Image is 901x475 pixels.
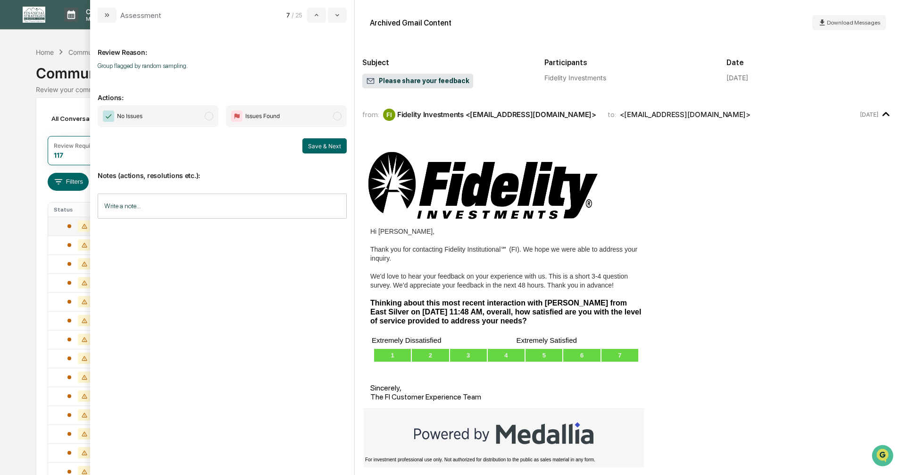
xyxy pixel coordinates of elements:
div: Home [36,48,54,56]
span: Extremely Dissatisfied [372,336,442,344]
p: Review Reason: [98,37,347,56]
span: No Issues [117,111,142,121]
img: 1746055101610-c473b297-6a78-478c-a979-82029cc54cd1 [19,129,26,136]
a: 5 [526,349,562,361]
span: 7 [286,11,290,19]
a: 2 [412,349,448,361]
div: Communications Archive [68,48,145,56]
span: Data Lookup [19,211,59,221]
img: Jack Rasmussen [9,119,25,135]
a: 🖐️Preclearance [6,189,65,206]
span: [PERSON_NAME] [29,154,76,161]
span: to: [608,110,616,119]
span: Thinking about this most recent interaction with [PERSON_NAME] from East Silver on [DATE] 11:48 A... [370,299,641,325]
span: 5 [542,352,546,359]
button: See all [146,103,172,114]
a: 4 [488,349,524,361]
div: FI [383,109,395,121]
div: Fidelity Investments <[EMAIL_ADDRESS][DOMAIN_NAME]> [397,110,596,119]
span: 3 [467,352,470,359]
span: Preclearance [19,193,61,203]
a: 6 [564,349,600,361]
h2: Subject [362,58,529,67]
span: Hi [PERSON_NAME], Thank you for contacting Fidelity Institutional℠ (FI). We hope we were able to ... [370,228,637,289]
span: 1 [391,352,394,359]
span: Issues Found [245,111,280,121]
img: logo [23,7,45,23]
span: [PERSON_NAME] [29,128,76,136]
div: Communications Archive [36,57,865,82]
p: Group flagged by random sampling. [98,62,347,69]
a: 3 [450,349,486,361]
p: Calendar [78,8,126,16]
img: Checkmark [103,110,114,122]
span: Pylon [94,234,114,241]
h2: Date [726,58,893,67]
img: Jack Rasmussen [9,145,25,160]
span: Attestations [78,193,117,203]
div: <[EMAIL_ADDRESS][DOMAIN_NAME]> [620,110,751,119]
div: Start new chat [42,72,155,82]
p: Manage Tasks [78,16,126,22]
span: [DATE] [83,154,103,161]
div: Fidelity Investments [544,74,711,82]
img: 1746055101610-c473b297-6a78-478c-a979-82029cc54cd1 [19,154,26,162]
p: Notes (actions, resolutions etc.): [98,160,347,179]
td: Sincerely, The FI Customer Experience Team [370,226,642,402]
a: 7 [602,349,638,361]
div: 117 [54,151,63,159]
img: Flag [231,110,242,122]
img: Fidelity logo [365,150,601,221]
img: 8933085812038_c878075ebb4cc5468115_72.jpg [20,72,37,89]
button: Save & Next [302,138,347,153]
h2: Participants [544,58,711,67]
div: All Conversations [48,111,119,126]
div: Review your communication records across channels [36,85,865,93]
div: Assessment [120,11,161,20]
span: 4 [504,352,508,359]
button: Download Messages [812,15,886,30]
span: 2 [429,352,432,359]
img: 1746055101610-c473b297-6a78-478c-a979-82029cc54cd1 [9,72,26,89]
iframe: Open customer support [871,444,896,469]
p: How can we help? [9,20,172,35]
span: • [78,154,82,161]
span: Please share your feedback [366,76,469,86]
time: Friday, September 26, 2025 at 11:05:59 AM [860,111,878,118]
div: We're available if you need us! [42,82,130,89]
a: 1 [375,349,410,361]
span: Download Messages [827,19,880,26]
span: 7 [618,352,621,359]
span: 6 [580,352,584,359]
span: from: [362,110,379,119]
div: [DATE] [726,74,748,82]
span: Extremely Satisfied [517,336,577,344]
button: Filters [48,173,89,191]
div: 🔎 [9,212,17,220]
button: Start new chat [160,75,172,86]
th: Status [48,203,109,217]
a: 🔎Data Lookup [6,207,63,224]
div: Past conversations [9,105,63,112]
div: 🖐️ [9,194,17,202]
a: 🗄️Attestations [65,189,121,206]
span: • [78,128,82,136]
a: Powered byPylon [67,234,114,241]
img: Powered by Medallia logo [414,422,593,444]
span: [DATE] [83,128,103,136]
p: Actions: [98,82,347,102]
span: / 25 [292,11,305,19]
div: Review Required [54,142,99,149]
div: Archived Gmail Content [370,18,451,27]
div: 🗄️ [68,194,76,202]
